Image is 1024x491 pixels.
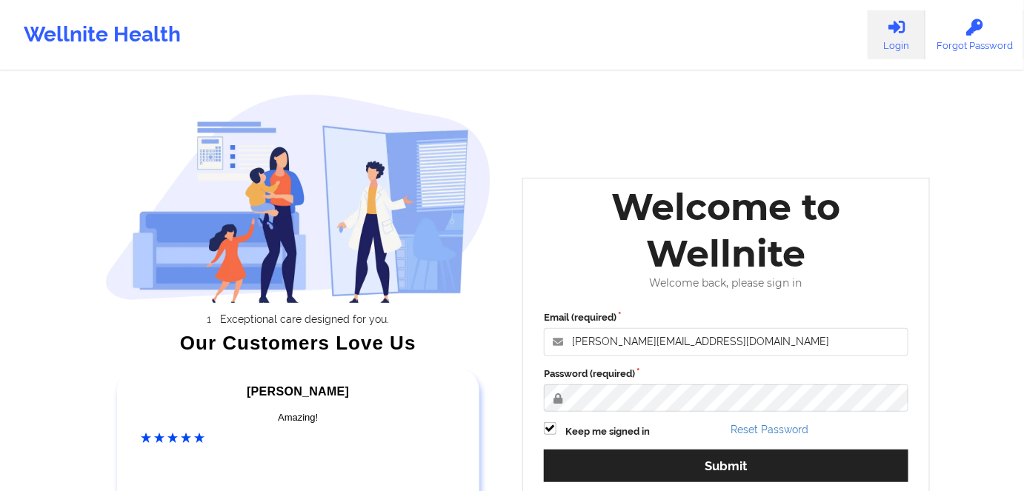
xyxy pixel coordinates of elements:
[105,93,492,303] img: wellnite-auth-hero_200.c722682e.png
[544,328,908,356] input: Email address
[105,335,492,350] div: Our Customers Love Us
[544,367,908,381] label: Password (required)
[565,424,650,439] label: Keep me signed in
[118,313,491,325] li: Exceptional care designed for you.
[533,277,919,290] div: Welcome back, please sign in
[533,184,919,277] div: Welcome to Wellnite
[925,10,1024,59] a: Forgot Password
[544,310,908,325] label: Email (required)
[868,10,925,59] a: Login
[142,410,456,425] div: Amazing!
[247,385,349,398] span: [PERSON_NAME]
[544,450,908,481] button: Submit
[731,424,809,435] a: Reset Password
